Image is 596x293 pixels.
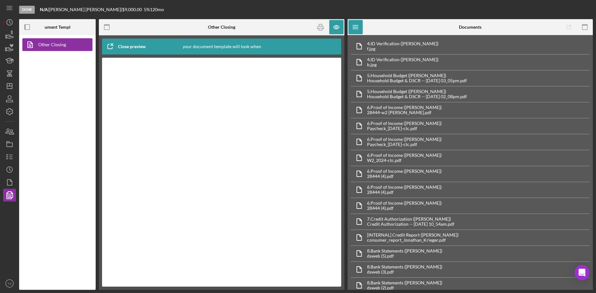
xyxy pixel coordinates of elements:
div: 28444-w2 [PERSON_NAME].pdf [367,110,442,115]
div: b.jpg [367,62,438,67]
div: 8. Bank Statements ([PERSON_NAME]) [367,280,442,285]
b: N/A [40,7,48,12]
div: dxweb (2).pdf [367,285,442,290]
div: 6. Proof of Income ([PERSON_NAME]) [367,169,442,174]
div: 6. Proof of Income ([PERSON_NAME]) [367,105,442,110]
div: 28444 (4).pdf [367,174,442,179]
b: Other Closing [208,25,235,30]
div: Done [19,6,35,14]
div: 6. Proof of Income ([PERSON_NAME]) [367,185,442,190]
div: dxweb (5).pdf [367,253,442,259]
div: Close preview [118,40,146,53]
div: $9,000.00 [122,7,144,12]
div: 5. Household Budget ([PERSON_NAME]) [367,89,467,94]
div: dxweb (3).pdf [367,269,442,275]
b: Document Templates [37,25,78,30]
div: This is how your document template will look when completed [160,39,283,55]
div: 6. Proof of Income ([PERSON_NAME]) [367,121,442,126]
text: TS [8,282,11,285]
div: f.jpg [367,46,438,51]
div: 120 mo [150,7,164,12]
div: Paycheck_[DATE]-ctc.pdf [367,126,442,131]
div: 8. Bank Statements ([PERSON_NAME]) [367,264,442,269]
div: Open Intercom Messenger [574,265,590,280]
button: Close preview [102,40,152,53]
div: 6. Proof of Income ([PERSON_NAME]) [367,137,442,142]
div: 7. Credit Authorization ([PERSON_NAME]) [367,216,454,222]
div: Household Budget & DSCR -- [DATE] 03_05pm.pdf [367,78,467,83]
div: consumer_report_Jonathan_Krieger.pdf [367,238,459,243]
div: 4. ID Verification ([PERSON_NAME]) [367,41,438,46]
b: Documents [459,25,482,30]
div: [INTERNAL] Credit Report ([PERSON_NAME]) [367,232,459,238]
button: TS [3,277,16,290]
iframe: Rich Text Area [115,64,328,280]
div: 28444 (4).pdf [367,190,442,195]
div: 4. ID Verification ([PERSON_NAME]) [367,57,438,62]
div: W2_2024-ctc.pdf [367,158,442,163]
div: Paycheck_[DATE]-ctc.pdf [367,142,442,147]
div: 6. Proof of Income ([PERSON_NAME]) [367,153,442,158]
div: | [40,7,49,12]
a: Other Closing [22,38,89,51]
div: 5 % [144,7,150,12]
div: 6. Proof of Income ([PERSON_NAME]) [367,201,442,206]
div: Household Budget & DSCR -- [DATE] 02_08pm.pdf [367,94,467,99]
div: Credit Authorization -- [DATE] 10_54am.pdf [367,222,454,227]
div: 5. Household Budget ([PERSON_NAME]) [367,73,467,78]
div: 8. Bank Statements ([PERSON_NAME]) [367,248,442,253]
div: [PERSON_NAME] [PERSON_NAME] | [49,7,122,12]
div: 28444 (4).pdf [367,206,442,211]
